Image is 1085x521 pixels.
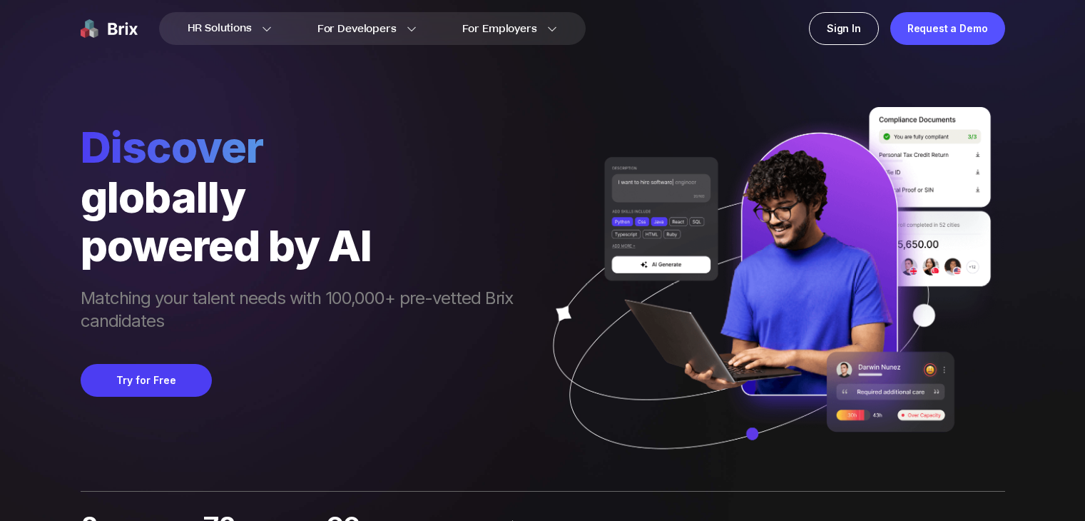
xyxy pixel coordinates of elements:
[81,173,527,221] div: globally
[527,107,1005,491] img: ai generate
[188,17,252,40] span: HR Solutions
[317,21,397,36] span: For Developers
[81,221,527,270] div: powered by AI
[809,12,879,45] a: Sign In
[890,12,1005,45] a: Request a Demo
[81,287,527,335] span: Matching your talent needs with 100,000+ pre-vetted Brix candidates
[462,21,537,36] span: For Employers
[81,364,212,397] button: Try for Free
[81,121,527,173] span: Discover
